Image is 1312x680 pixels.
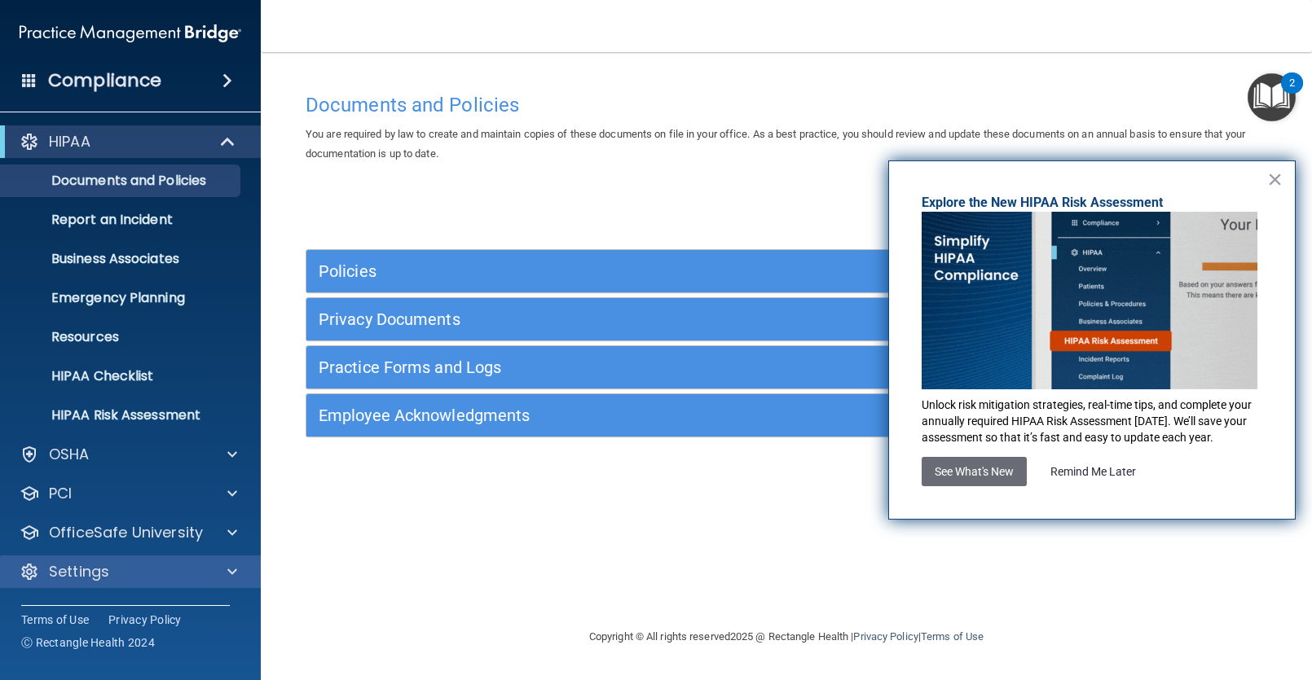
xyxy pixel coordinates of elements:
button: Close [1267,166,1283,192]
a: Privacy Policy [108,612,182,628]
a: Terms of Use [921,630,984,643]
img: PMB logo [20,17,241,50]
span: You are required by law to create and maintain copies of these documents on file in your office. ... [306,128,1245,160]
h5: Employee Acknowledgments [319,406,1015,424]
p: Settings [49,562,109,581]
p: PCI [49,484,72,503]
h5: Practice Forms and Logs [319,358,1015,376]
p: Emergency Planning [11,290,233,306]
span: Ⓒ Rectangle Health 2024 [21,634,155,651]
p: HIPAA [49,132,90,151]
div: Copyright © All rights reserved 2025 @ Rectangle Health | | [489,611,1084,663]
h5: Policies [319,262,1015,280]
p: OfficeSafe University [49,523,203,542]
button: Open Resource Center, 2 new notifications [1248,73,1296,121]
a: Privacy Policy [853,630,918,643]
p: OSHA [49,445,90,464]
button: Remind Me Later [1037,457,1149,486]
p: Business Associates [11,251,233,267]
p: Unlock risk mitigation strategies, real-time tips, and complete your annually required HIPAA Risk... [922,397,1262,445]
h4: Documents and Policies [306,94,1267,116]
p: HIPAA Checklist [11,368,233,384]
p: Explore the New HIPAA Risk Assessment [922,194,1262,212]
p: Resources [11,329,233,345]
p: HIPAA Risk Assessment [11,407,233,423]
p: Report an Incident [11,212,233,228]
p: Documents and Policies [11,173,233,189]
h5: Privacy Documents [319,310,1015,328]
button: See What's New [922,457,1027,486]
iframe: Drift Widget Chat Controller [1030,564,1292,630]
a: Terms of Use [21,612,89,628]
h4: Compliance [48,69,161,92]
div: 2 [1289,83,1295,104]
